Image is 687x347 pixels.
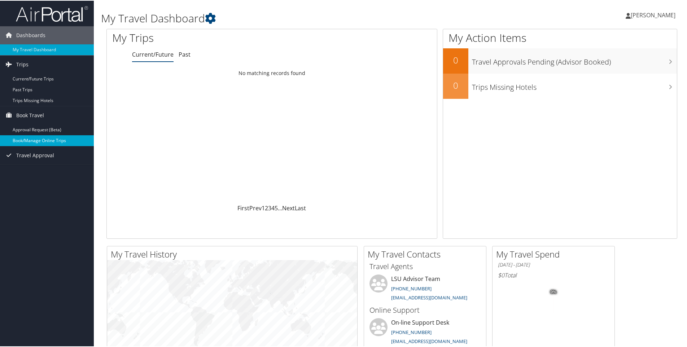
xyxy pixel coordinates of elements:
[275,203,278,211] a: 5
[443,53,468,66] h2: 0
[391,328,432,335] a: [PHONE_NUMBER]
[366,317,484,347] li: On-line Support Desk
[249,203,262,211] a: Prev
[496,247,614,260] h2: My Travel Spend
[366,274,484,303] li: LSU Advisor Team
[271,203,275,211] a: 4
[472,78,677,92] h3: Trips Missing Hotels
[268,203,271,211] a: 3
[626,4,683,25] a: [PERSON_NAME]
[368,247,486,260] h2: My Travel Contacts
[265,203,268,211] a: 2
[179,50,191,58] a: Past
[111,247,357,260] h2: My Travel History
[498,271,609,278] h6: Total
[16,146,54,164] span: Travel Approval
[107,66,437,79] td: No matching records found
[16,106,44,124] span: Book Travel
[101,10,489,25] h1: My Travel Dashboard
[443,48,677,73] a: 0Travel Approvals Pending (Advisor Booked)
[16,55,29,73] span: Trips
[282,203,295,211] a: Next
[498,271,504,278] span: $0
[295,203,306,211] a: Last
[112,30,294,45] h1: My Trips
[278,203,282,211] span: …
[369,304,481,315] h3: Online Support
[551,289,556,294] tspan: 0%
[472,53,677,66] h3: Travel Approvals Pending (Advisor Booked)
[631,10,675,18] span: [PERSON_NAME]
[391,285,432,291] a: [PHONE_NUMBER]
[16,5,88,22] img: airportal-logo.png
[132,50,174,58] a: Current/Future
[391,294,467,300] a: [EMAIL_ADDRESS][DOMAIN_NAME]
[498,261,609,268] h6: [DATE] - [DATE]
[237,203,249,211] a: First
[369,261,481,271] h3: Travel Agents
[391,337,467,344] a: [EMAIL_ADDRESS][DOMAIN_NAME]
[443,30,677,45] h1: My Action Items
[262,203,265,211] a: 1
[443,73,677,98] a: 0Trips Missing Hotels
[443,79,468,91] h2: 0
[16,26,45,44] span: Dashboards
